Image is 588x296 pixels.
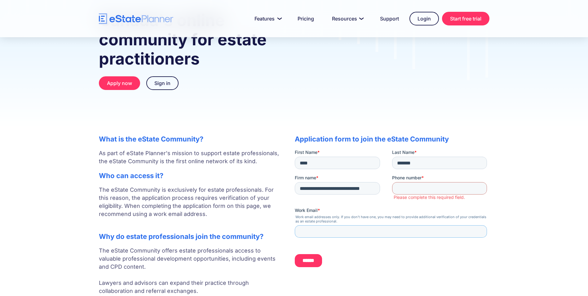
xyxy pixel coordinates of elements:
[99,13,173,24] a: home
[99,11,267,69] strong: Canada's online community for estate practitioners
[99,172,282,180] h2: Who can access it?
[99,186,282,226] p: The eState Community is exclusively for estate professionals. For this reason, the application pr...
[99,76,140,90] a: Apply now
[325,12,369,25] a: Resources
[295,149,489,272] iframe: Form 0
[373,12,406,25] a: Support
[99,135,282,143] h2: What is the eState Community?
[99,149,282,165] p: As part of eState Planner's mission to support estate professionals, the eState Community is the ...
[247,12,287,25] a: Features
[146,76,179,90] a: Sign in
[295,135,489,143] h2: Application form to join the eState Community
[99,232,282,240] h2: Why do estate professionals join the community?
[290,12,321,25] a: Pricing
[409,12,439,25] a: Login
[442,12,489,25] a: Start free trial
